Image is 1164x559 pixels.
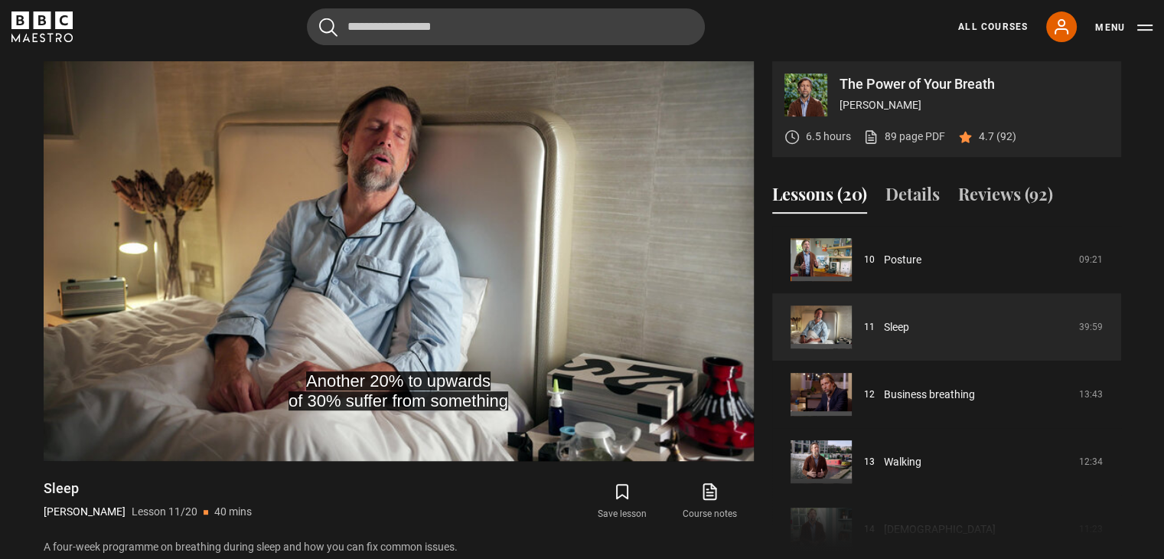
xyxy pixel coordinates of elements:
button: Toggle navigation [1095,20,1153,35]
button: Lessons (20) [772,181,867,214]
a: All Courses [958,20,1028,34]
p: A four-week programme on breathing during sleep and how you can fix common issues. [44,539,754,555]
button: Save lesson [579,479,666,524]
p: The Power of Your Breath [840,77,1109,91]
button: Reviews (92) [958,181,1053,214]
a: Business breathing [884,387,975,403]
p: 40 mins [214,504,252,520]
svg: BBC Maestro [11,11,73,42]
a: 89 page PDF [863,129,945,145]
input: Search [307,8,705,45]
a: Posture [884,252,921,268]
h1: Sleep [44,479,252,498]
video-js: Video Player [44,61,754,461]
a: Course notes [666,479,753,524]
button: Details [885,181,940,214]
p: 6.5 hours [806,129,851,145]
button: Submit the search query [319,18,337,37]
p: Lesson 11/20 [132,504,197,520]
p: [PERSON_NAME] [44,504,126,520]
a: Sleep [884,319,909,335]
p: [PERSON_NAME] [840,97,1109,113]
a: Walking [884,454,921,470]
p: 4.7 (92) [979,129,1016,145]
